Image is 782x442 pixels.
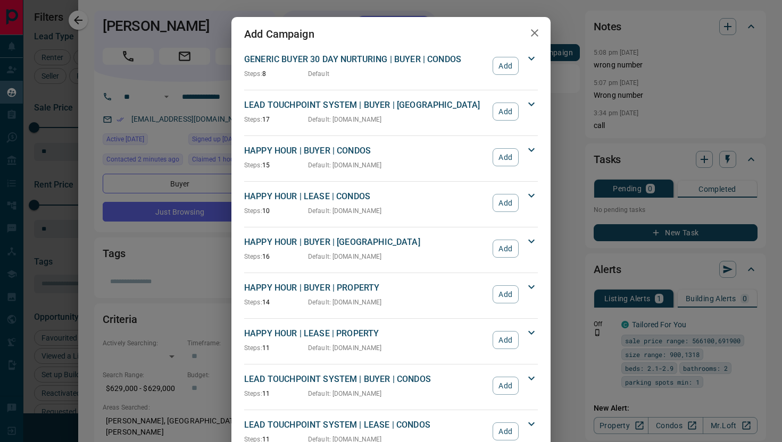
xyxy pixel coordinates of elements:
p: 16 [244,252,308,261]
p: HAPPY HOUR | LEASE | CONDOS [244,190,487,203]
p: 15 [244,160,308,170]
p: GENERIC BUYER 30 DAY NURTURING | BUYER | CONDOS [244,53,487,66]
div: HAPPY HOUR | BUYER | PROPERTYSteps:14Default: [DOMAIN_NAME]Add [244,279,538,309]
button: Add [493,377,519,395]
p: Default : [DOMAIN_NAME] [308,389,382,398]
span: Steps: [244,390,262,397]
p: Default : [DOMAIN_NAME] [308,115,382,124]
div: HAPPY HOUR | BUYER | [GEOGRAPHIC_DATA]Steps:16Default: [DOMAIN_NAME]Add [244,234,538,263]
p: LEAD TOUCHPOINT SYSTEM | LEASE | CONDOS [244,419,487,431]
button: Add [493,240,519,258]
span: Steps: [244,207,262,215]
p: HAPPY HOUR | LEASE | PROPERTY [244,327,487,340]
button: Add [493,422,519,440]
p: LEAD TOUCHPOINT SYSTEM | BUYER | [GEOGRAPHIC_DATA] [244,99,487,112]
span: Steps: [244,116,262,123]
p: Default : [DOMAIN_NAME] [308,343,382,353]
button: Add [493,57,519,75]
p: 11 [244,343,308,353]
p: 17 [244,115,308,124]
p: Default : [DOMAIN_NAME] [308,206,382,216]
p: Default [308,69,329,79]
p: LEAD TOUCHPOINT SYSTEM | BUYER | CONDOS [244,373,487,386]
button: Add [493,194,519,212]
p: 14 [244,297,308,307]
button: Add [493,285,519,303]
p: Default : [DOMAIN_NAME] [308,252,382,261]
button: Add [493,103,519,121]
p: 8 [244,69,308,79]
div: LEAD TOUCHPOINT SYSTEM | BUYER | [GEOGRAPHIC_DATA]Steps:17Default: [DOMAIN_NAME]Add [244,97,538,126]
p: HAPPY HOUR | BUYER | [GEOGRAPHIC_DATA] [244,236,487,249]
span: Steps: [244,253,262,260]
p: HAPPY HOUR | BUYER | CONDOS [244,144,487,157]
span: Steps: [244,344,262,352]
span: Steps: [244,161,262,169]
button: Add [493,331,519,349]
h2: Add Campaign [231,17,327,51]
div: HAPPY HOUR | BUYER | CONDOSSteps:15Default: [DOMAIN_NAME]Add [244,142,538,172]
span: Steps: [244,70,262,78]
p: 10 [244,206,308,216]
p: HAPPY HOUR | BUYER | PROPERTY [244,282,487,294]
button: Add [493,148,519,166]
p: Default : [DOMAIN_NAME] [308,160,382,170]
div: LEAD TOUCHPOINT SYSTEM | BUYER | CONDOSSteps:11Default: [DOMAIN_NAME]Add [244,371,538,401]
div: HAPPY HOUR | LEASE | CONDOSSteps:10Default: [DOMAIN_NAME]Add [244,188,538,218]
div: GENERIC BUYER 30 DAY NURTURING | BUYER | CONDOSSteps:8DefaultAdd [244,51,538,81]
p: Default : [DOMAIN_NAME] [308,297,382,307]
div: HAPPY HOUR | LEASE | PROPERTYSteps:11Default: [DOMAIN_NAME]Add [244,325,538,355]
span: Steps: [244,299,262,306]
p: 11 [244,389,308,398]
